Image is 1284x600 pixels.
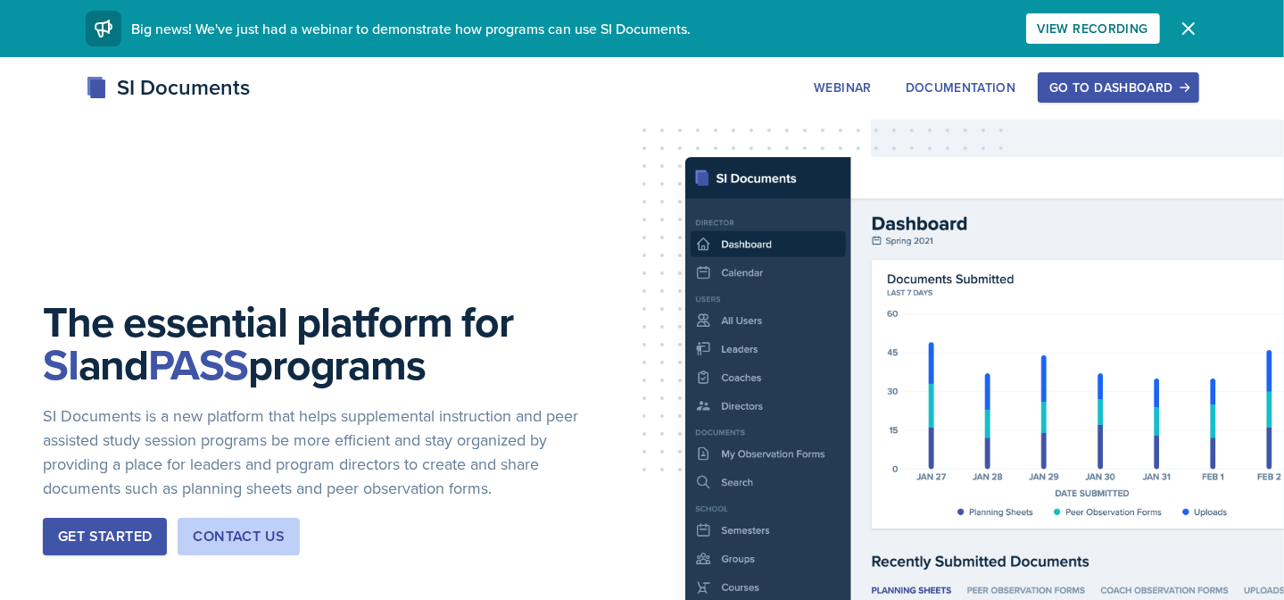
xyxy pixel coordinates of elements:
[802,72,882,103] button: Webinar
[1026,13,1160,44] button: View Recording
[43,518,167,555] button: Get Started
[906,80,1016,95] div: Documentation
[178,518,300,555] button: Contact Us
[132,19,692,38] span: Big news! We've just had a webinar to demonstrate how programs can use SI Documents.
[1038,72,1198,103] button: Go to Dashboard
[193,526,285,547] div: Contact Us
[1049,80,1187,95] div: Go to Dashboard
[86,71,251,104] div: SI Documents
[814,80,871,95] div: Webinar
[58,526,152,547] div: Get Started
[1038,21,1148,36] div: View Recording
[894,72,1028,103] button: Documentation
